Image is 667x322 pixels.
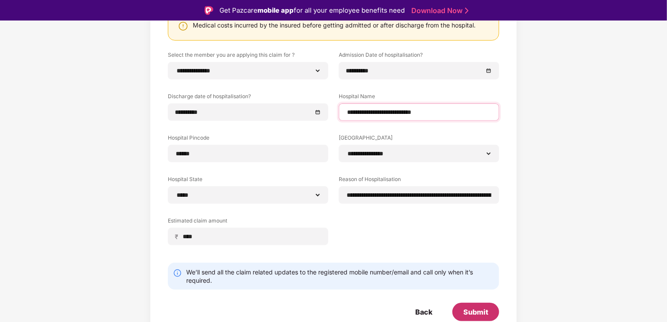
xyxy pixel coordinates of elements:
img: Stroke [465,6,469,15]
label: Hospital State [168,175,328,186]
img: svg+xml;base64,PHN2ZyBpZD0iSW5mby0yMHgyMCIgeG1sbnM9Imh0dHA6Ly93d3cudzMub3JnLzIwMDAvc3ZnIiB3aWR0aD... [173,269,182,277]
div: Submit [463,307,488,317]
label: Estimated claim amount [168,217,328,228]
label: Hospital Pincode [168,134,328,145]
a: Download Now [411,6,466,15]
div: Get Pazcare for all your employee benefits need [219,5,405,16]
div: Back [415,307,432,317]
label: Admission Date of hospitalisation? [339,51,499,62]
img: Logo [205,6,213,15]
strong: mobile app [257,6,294,14]
img: svg+xml;base64,PHN2ZyBpZD0iV2FybmluZ18tXzI0eDI0IiBkYXRhLW5hbWU9Ildhcm5pbmcgLSAyNHgyNCIgeG1sbnM9Im... [178,21,188,31]
span: ₹ [175,233,182,241]
label: Hospital Name [339,92,499,103]
div: Medical costs incurred by the insured before getting admitted or after discharge from the hospital. [193,21,476,29]
label: Select the member you are applying this claim for ? [168,51,328,62]
label: Reason of Hospitalisation [339,175,499,186]
label: Discharge date of hospitalisation? [168,92,328,103]
label: [GEOGRAPHIC_DATA] [339,134,499,145]
div: We’ll send all the claim related updates to the registered mobile number/email and call only when... [186,268,494,284]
